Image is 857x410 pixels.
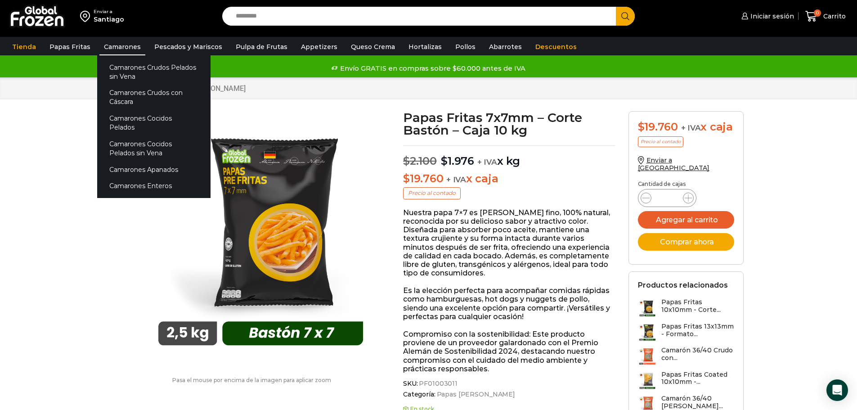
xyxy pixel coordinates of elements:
p: Compromiso con la sostenibilidad: Este producto proviene de un proveedor galardonado con el Premi... [403,330,615,373]
p: Pasa el mouse por encima de la imagen para aplicar zoom [114,377,390,383]
div: 1 / 3 [137,111,384,358]
a: Papas Fritas [45,38,95,55]
a: Queso Crema [346,38,399,55]
a: Papas [PERSON_NAME] [435,391,515,398]
a: Enviar a [GEOGRAPHIC_DATA] [638,156,710,172]
button: Comprar ahora [638,233,734,251]
bdi: 2.100 [403,154,437,167]
span: 0 [814,9,821,17]
a: Papas Fritas 13x13mm - Formato... [638,323,734,342]
a: Camarones [99,38,145,55]
span: Carrito [821,12,846,21]
p: Es la elección perfecta para acompañar comidas rápidas como hamburguesas, hot dogs y nuggets de p... [403,286,615,321]
button: Search button [616,7,635,26]
input: Product quantity [659,192,676,204]
a: Iniciar sesión [739,7,794,25]
a: Camarones Cocidos Pelados sin Vena [97,135,211,161]
bdi: 19.760 [638,120,678,133]
span: $ [403,172,410,185]
a: Camarones Apanados [97,161,211,178]
a: Pescados y Mariscos [150,38,227,55]
h3: Camarón 36/40 Crudo con... [661,347,734,362]
p: x caja [403,172,615,185]
p: x kg [403,145,615,168]
p: Cantidad de cajas [638,181,734,187]
bdi: 1.976 [441,154,474,167]
span: SKU: [403,380,615,387]
span: $ [638,120,645,133]
bdi: 19.760 [403,172,443,185]
img: 7x7 [137,111,384,358]
a: Papas Fritas 10x10mm - Corte... [638,298,734,318]
a: Pollos [451,38,480,55]
h3: Papas Fritas 10x10mm - Corte... [661,298,734,314]
a: Pulpa de Frutas [231,38,292,55]
p: Precio al contado [403,187,461,199]
span: $ [403,154,410,167]
a: Hortalizas [404,38,446,55]
a: Camarones Crudos Pelados sin Vena [97,59,211,85]
div: x caja [638,121,734,134]
a: Abarrotes [485,38,526,55]
a: Tienda [8,38,40,55]
span: + IVA [681,123,701,132]
span: Categoría: [403,391,615,398]
a: Camarón 36/40 Crudo con... [638,347,734,366]
div: Open Intercom Messenger [826,379,848,401]
a: Appetizers [296,38,342,55]
h3: Papas Fritas Coated 10x10mm -... [661,371,734,386]
span: Iniciar sesión [748,12,794,21]
img: address-field-icon.svg [80,9,94,24]
h2: Productos relacionados [638,281,728,289]
a: Camarones Enteros [97,178,211,194]
span: + IVA [446,175,466,184]
a: Camarones Cocidos Pelados [97,110,211,136]
h3: Camarón 36/40 [PERSON_NAME]... [661,395,734,410]
button: Agregar al carrito [638,211,734,229]
a: 0 Carrito [803,6,848,27]
div: Enviar a [94,9,124,15]
a: Descuentos [531,38,581,55]
span: PF01003011 [417,380,458,387]
a: Papas Fritas Coated 10x10mm -... [638,371,734,390]
h1: Papas Fritas 7x7mm – Corte Bastón – Caja 10 kg [403,111,615,136]
span: + IVA [477,158,497,167]
p: Nuestra papa 7×7 es [PERSON_NAME] fino, 100% natural, reconocida por su delicioso sabor y atracti... [403,208,615,278]
div: Santiago [94,15,124,24]
a: Camarones Crudos con Cáscara [97,85,211,110]
h3: Papas Fritas 13x13mm - Formato... [661,323,734,338]
span: $ [441,154,448,167]
p: Precio al contado [638,136,683,147]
